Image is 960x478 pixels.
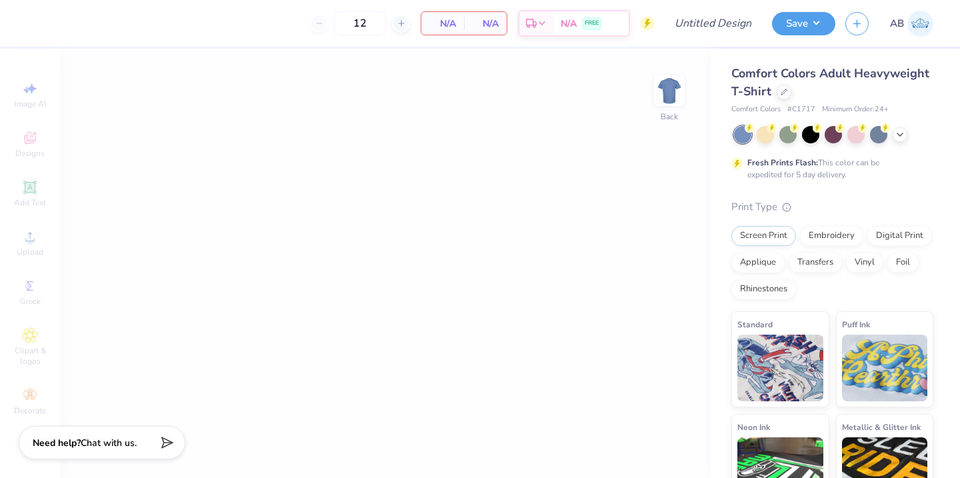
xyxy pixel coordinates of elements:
span: Metallic & Glitter Ink [842,420,921,434]
span: Puff Ink [842,317,870,331]
strong: Fresh Prints Flash: [747,157,818,168]
span: N/A [472,17,499,31]
span: N/A [561,17,577,31]
input: – – [334,11,386,35]
span: Comfort Colors Adult Heavyweight T-Shirt [731,65,929,99]
span: FREE [585,19,599,28]
div: Screen Print [731,226,796,246]
img: Back [656,77,683,104]
div: Rhinestones [731,279,796,299]
img: Puff Ink [842,335,928,401]
a: AB [890,11,933,37]
div: Back [661,111,678,123]
div: Print Type [731,199,933,215]
span: Standard [737,317,773,331]
span: N/A [429,17,456,31]
img: Abby Baker [907,11,933,37]
div: This color can be expedited for 5 day delivery. [747,157,911,181]
button: Save [772,12,835,35]
strong: Need help? [33,437,81,449]
span: Chat with us. [81,437,137,449]
input: Untitled Design [664,10,762,37]
div: Transfers [789,253,842,273]
span: Neon Ink [737,420,770,434]
div: Vinyl [846,253,883,273]
span: Comfort Colors [731,104,781,115]
span: AB [890,16,904,31]
img: Standard [737,335,823,401]
span: # C1717 [787,104,815,115]
div: Digital Print [867,226,932,246]
span: Minimum Order: 24 + [822,104,889,115]
div: Embroidery [800,226,863,246]
div: Foil [887,253,919,273]
div: Applique [731,253,785,273]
